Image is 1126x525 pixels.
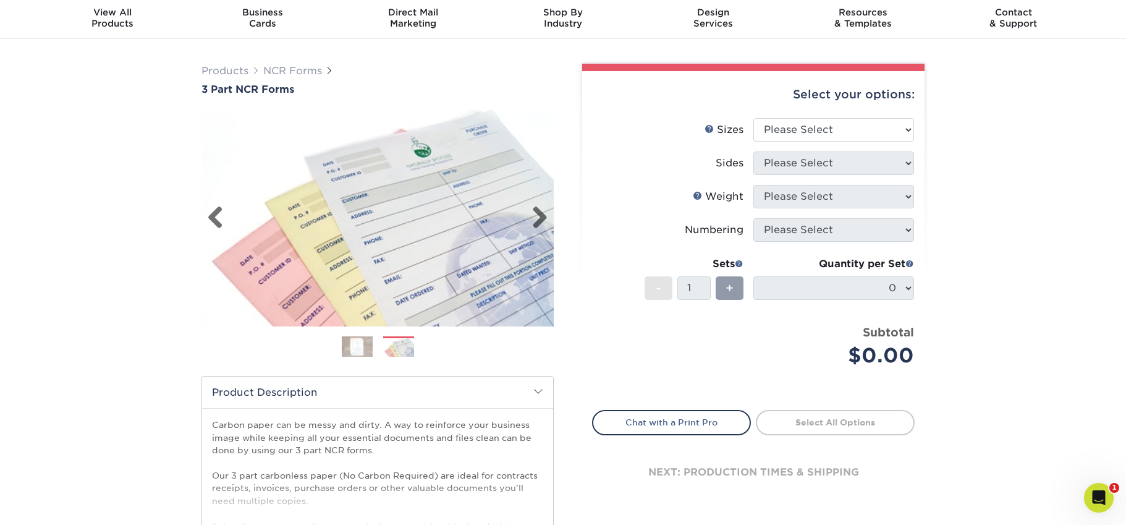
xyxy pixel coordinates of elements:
[38,7,188,18] span: View All
[753,257,914,271] div: Quantity per Set
[788,7,938,29] div: & Templates
[756,410,915,435] a: Select All Options
[592,71,915,118] div: Select your options:
[693,189,743,204] div: Weight
[201,96,554,340] img: 3 Part NCR Forms 02
[716,156,743,171] div: Sides
[645,257,743,271] div: Sets
[201,83,294,95] span: 3 Part NCR Forms
[638,7,788,29] div: Services
[188,7,338,18] span: Business
[202,377,553,408] h2: Product Description
[685,223,743,237] div: Numbering
[592,410,751,435] a: Chat with a Print Pro
[705,122,743,137] div: Sizes
[656,279,661,297] span: -
[3,487,105,521] iframe: Google Customer Reviews
[263,65,322,77] a: NCR Forms
[488,7,638,18] span: Shop By
[201,65,248,77] a: Products
[383,337,414,359] img: NCR Forms 02
[201,83,554,95] a: 3 Part NCR Forms
[726,279,734,297] span: +
[488,7,638,29] div: Industry
[863,325,914,339] strong: Subtotal
[38,7,188,29] div: Products
[1084,483,1114,513] iframe: Intercom live chat
[788,7,938,18] span: Resources
[342,336,373,357] img: NCR Forms 01
[338,7,488,18] span: Direct Mail
[763,341,914,370] div: $0.00
[592,435,915,510] div: next: production times & shipping
[938,7,1088,29] div: & Support
[338,7,488,29] div: Marketing
[638,7,788,18] span: Design
[188,7,338,29] div: Cards
[938,7,1088,18] span: Contact
[1109,483,1119,493] span: 1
